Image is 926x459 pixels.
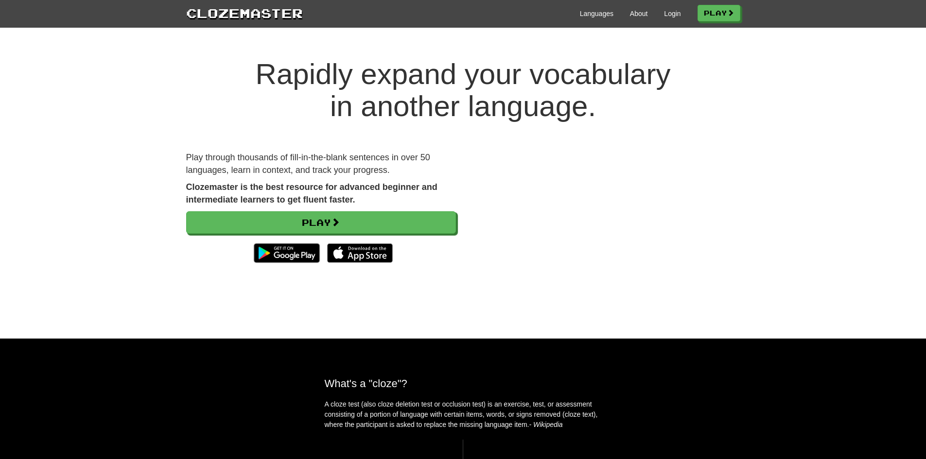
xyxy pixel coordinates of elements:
[664,9,681,18] a: Login
[529,421,563,428] em: - Wikipedia
[325,377,602,390] h2: What's a "cloze"?
[186,4,303,22] a: Clozemaster
[249,238,324,268] img: Get it on Google Play
[580,9,613,18] a: Languages
[698,5,740,21] a: Play
[630,9,648,18] a: About
[186,211,456,234] a: Play
[327,243,393,263] img: Download_on_the_App_Store_Badge_US-UK_135x40-25178aeef6eb6b83b96f5f2d004eda3bffbb37122de64afbaef7...
[186,182,437,204] strong: Clozemaster is the best resource for advanced beginner and intermediate learners to get fluent fa...
[325,399,602,430] p: A cloze test (also cloze deletion test or occlusion test) is an exercise, test, or assessment con...
[186,152,456,176] p: Play through thousands of fill-in-the-blank sentences in over 50 languages, learn in context, and...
